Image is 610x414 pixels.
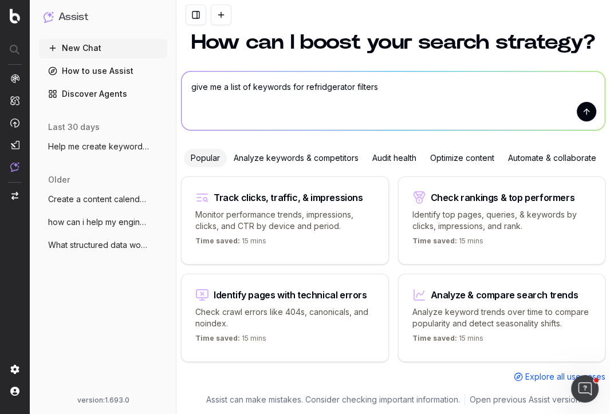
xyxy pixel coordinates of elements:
[195,334,240,342] span: Time saved:
[10,9,20,23] img: Botify logo
[48,216,149,228] span: how can i help my engineering team prior
[431,193,575,202] div: Check rankings & top performers
[182,72,605,130] textarea: give me a list of keywords for refridgerator filters
[365,149,423,167] div: Audit health
[431,290,578,299] div: Analyze & compare search trends
[412,209,592,232] p: Identify top pages, queries, & keywords by clicks, impressions, and rank.
[10,387,19,396] img: My account
[10,118,19,128] img: Activation
[11,192,18,200] img: Switch project
[423,149,501,167] div: Optimize content
[571,375,599,403] iframe: Intercom live chat
[412,236,483,250] p: 15 mins
[44,396,163,405] div: version: 1.693.0
[48,194,149,205] span: Create a content calendar using trends
[39,39,167,57] button: New Chat
[10,74,19,83] img: Analytics
[195,334,266,348] p: 15 mins
[412,236,457,245] span: Time saved:
[39,236,167,254] button: What structured data would be good to ha
[39,190,167,208] button: Create a content calendar using trends
[39,137,167,156] button: Help me create keyword groups by providi
[195,236,266,250] p: 15 mins
[206,394,460,405] p: Assist can make mistakes. Consider checking important information.
[10,96,19,105] img: Intelligence
[514,371,605,383] a: Explore all use cases
[195,306,375,329] p: Check crawl errors like 404s, canonicals, and noindex.
[48,239,149,251] span: What structured data would be good to ha
[195,236,240,245] span: Time saved:
[10,140,19,149] img: Studio
[412,334,483,348] p: 15 mins
[10,162,19,172] img: Assist
[214,290,367,299] div: Identify pages with technical errors
[58,9,88,25] h1: Assist
[44,9,163,25] button: Assist
[525,371,605,383] span: Explore all use cases
[412,334,457,342] span: Time saved:
[39,213,167,231] button: how can i help my engineering team prior
[181,32,605,53] h1: How can I boost your search strategy?
[412,306,592,329] p: Analyze keyword trends over time to compare popularity and detect seasonality shifts.
[48,121,100,133] span: last 30 days
[48,174,70,186] span: older
[44,11,54,22] img: Assist
[214,193,363,202] div: Track clicks, traffic, & impressions
[227,149,365,167] div: Analyze keywords & competitors
[10,365,19,374] img: Setting
[39,85,167,103] a: Discover Agents
[39,62,167,80] a: How to use Assist
[184,149,227,167] div: Popular
[501,149,603,167] div: Automate & collaborate
[195,209,375,232] p: Monitor performance trends, impressions, clicks, and CTR by device and period.
[48,141,149,152] span: Help me create keyword groups by providi
[470,394,580,405] a: Open previous Assist version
